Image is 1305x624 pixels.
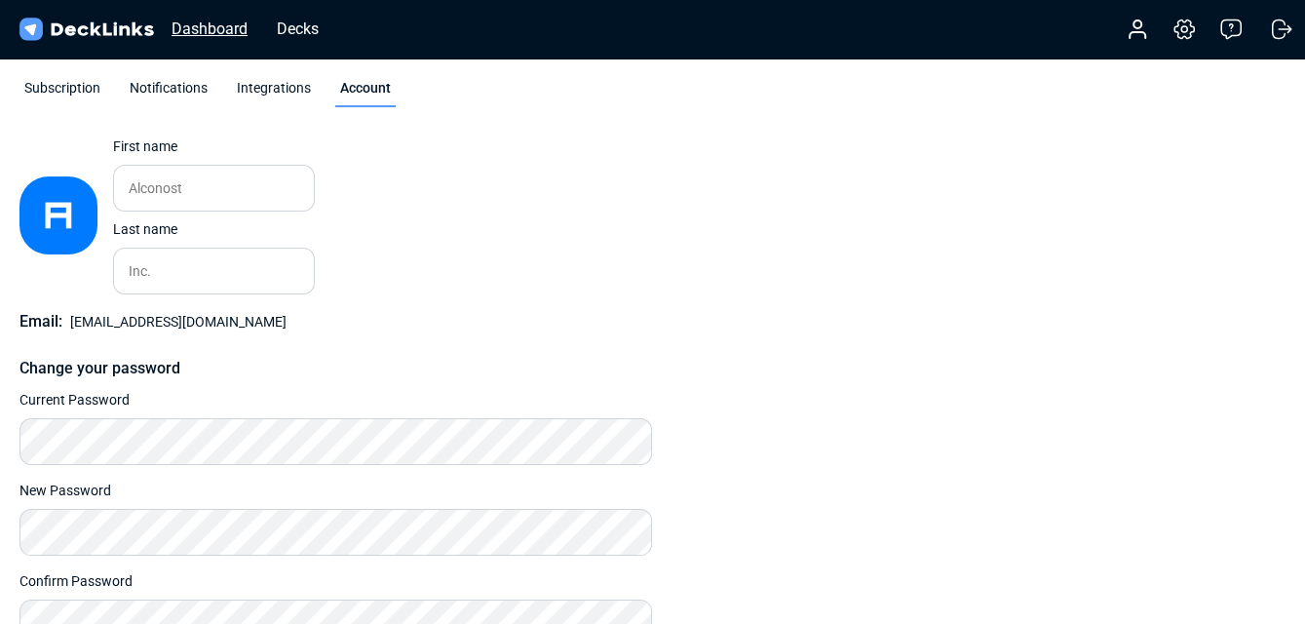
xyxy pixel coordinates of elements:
div: Subscription [19,78,105,107]
div: Notifications [125,78,212,107]
img: avatar [19,176,97,254]
div: Decks [267,17,328,41]
div: First name [113,136,307,157]
img: DeckLinks [16,16,157,44]
span: Email: [19,312,62,331]
label: New Password [19,481,111,501]
label: Current Password [19,390,130,410]
div: Last name [113,219,307,240]
div: Integrations [232,78,316,107]
label: Confirm Password [19,571,133,592]
div: Dashboard [162,17,257,41]
span: [EMAIL_ADDRESS][DOMAIN_NAME] [70,314,287,330]
div: Change your password [19,357,653,380]
div: Account [335,78,396,107]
